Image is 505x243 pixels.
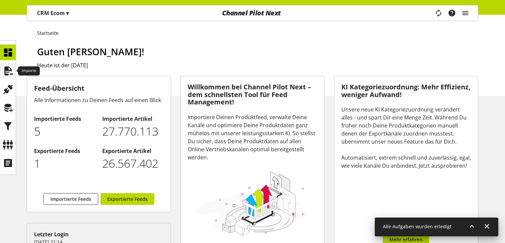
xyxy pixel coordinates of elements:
[383,223,452,230] span: Alle Aufgaben wurden erledigt
[389,236,423,243] span: Mehr erfahren
[188,113,317,161] div: Importiere Deinen Produktfeed, verwalte Deine Kanäle und optimiere Deine Produktdaten ganz mühelo...
[34,230,164,238] div: Letzter Login
[341,105,471,170] div: Unsere neue KI Kategoriezuordnung verändert alles - und spart Dir eine Menge Zeit. Während Du frü...
[34,115,95,123] h2: Importierte Feeds
[194,170,309,237] img: 78e1b9dcff1e8392d83655fcfc870417.svg
[43,193,98,205] a: Importierte Feeds
[27,5,478,21] nav: main navigation
[34,83,164,93] h3: Feed-Übersicht
[18,66,40,76] div: Importe
[66,9,69,17] span: ▾
[101,193,154,205] a: Exportierte Feeds
[37,61,478,69] h2: Heute ist der [DATE]
[34,155,95,172] p: 1
[34,96,164,104] div: Alle Informationen zu Deinen Feeds auf einen Blick
[34,123,95,140] p: 5
[102,155,163,172] p: 26567402
[341,83,471,98] h3: KI Kategoriezuordnung: Mehr Effizienz, weniger Aufwand!
[107,195,148,202] span: Exportierte Feeds
[102,147,163,155] h2: Exportierte Artikel
[102,123,163,140] p: 27770113
[102,115,163,123] h2: Importierte Artikel
[50,195,91,202] span: Importierte Feeds
[188,83,317,106] h3: Willkommen bei Channel Pilot Next – dem schnellsten Tool für Feed Management!
[37,45,144,58] span: Guten [PERSON_NAME]!
[37,9,69,17] p: CRM Ecom
[34,147,95,155] h2: Exportierte Feeds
